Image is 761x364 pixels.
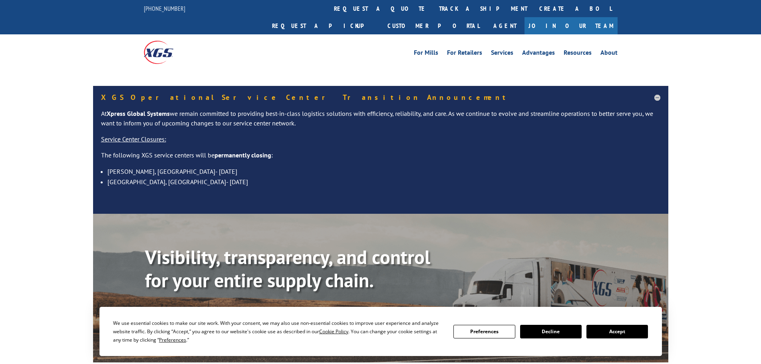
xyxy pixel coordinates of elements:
[101,109,660,135] p: At we remain committed to providing best-in-class logistics solutions with efficiency, reliabilit...
[99,307,662,356] div: Cookie Consent Prompt
[101,135,166,143] u: Service Center Closures:
[586,325,648,338] button: Accept
[266,17,381,34] a: Request a pickup
[600,50,618,58] a: About
[485,17,525,34] a: Agent
[107,177,660,187] li: [GEOGRAPHIC_DATA], [GEOGRAPHIC_DATA]- [DATE]
[564,50,592,58] a: Resources
[491,50,513,58] a: Services
[215,151,271,159] strong: permanently closing
[101,151,660,167] p: The following XGS service centers will be :
[414,50,438,58] a: For Mills
[447,50,482,58] a: For Retailers
[453,325,515,338] button: Preferences
[144,4,185,12] a: [PHONE_NUMBER]
[107,109,170,117] strong: Xpress Global Systems
[113,319,444,344] div: We use essential cookies to make our site work. With your consent, we may also use non-essential ...
[159,336,186,343] span: Preferences
[107,166,660,177] li: [PERSON_NAME], [GEOGRAPHIC_DATA]- [DATE]
[381,17,485,34] a: Customer Portal
[525,17,618,34] a: Join Our Team
[101,94,660,101] h5: XGS Operational Service Center Transition Announcement
[522,50,555,58] a: Advantages
[520,325,582,338] button: Decline
[319,328,348,335] span: Cookie Policy
[145,245,430,292] b: Visibility, transparency, and control for your entire supply chain.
